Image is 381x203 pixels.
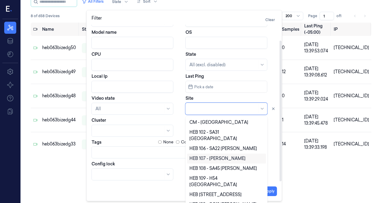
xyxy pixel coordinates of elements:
label: State [186,51,196,57]
div: [DATE] 13:39:45.478 [304,114,329,126]
div: ready [82,43,105,53]
div: ready [82,139,105,149]
div: heb063bizedg50 [42,45,77,51]
label: Site [186,95,193,101]
button: Clear [263,15,277,25]
label: Tags [92,140,101,144]
span: Pick a date [193,84,213,90]
label: CPU [92,51,101,57]
th: State [80,23,107,36]
label: Local Ip [92,73,108,79]
div: [DATE] 13:39:53.074 [304,42,329,54]
div: HEB 109 - H54 [GEOGRAPHIC_DATA] [189,175,264,188]
div: [DATE] 13:39:29.024 [304,90,329,102]
label: OS [186,29,192,35]
label: Contains any [181,139,206,145]
div: 1 [282,117,299,123]
div: HEB 108 - SA45 [PERSON_NAME] [189,165,257,172]
div: [TECHNICAL_ID] [334,69,369,75]
div: HEB 107 - [PERSON_NAME] [189,155,245,162]
div: 0 [282,45,299,51]
div: HEB [STREET_ADDRESS] [189,192,242,198]
div: heb063bizedg44 [42,117,77,123]
label: Model name [92,29,117,35]
span: of 1 [336,13,346,19]
th: Name [40,23,80,36]
div: [DATE] 13:39:08.612 [304,66,329,78]
th: Samples [280,23,302,36]
div: HEB 106 - SA22 [PERSON_NAME] [189,145,257,152]
div: heb063bizedg33 [42,141,77,147]
button: Apply [262,186,277,196]
span: 8 of 658 Devices [31,13,60,19]
div: heb063bizedg48 [42,93,77,99]
nav: pagination [351,12,369,20]
div: [TECHNICAL_ID] [334,45,369,51]
label: Config lock [92,161,115,167]
div: 0 [282,93,299,99]
th: Last Ping (-05:00) [302,23,331,36]
span: Page [308,13,317,19]
label: Last Ping [186,73,204,79]
div: [TECHNICAL_ID] [334,141,369,147]
label: Cluster [92,117,106,123]
div: HEB 102 - SA31 [GEOGRAPHIC_DATA] [189,129,264,142]
div: heb063bizedg49 [42,69,77,75]
label: Video state [92,95,115,101]
div: ready [82,67,105,77]
div: Filter [92,15,277,25]
div: [DATE] 13:39:33.198 [304,138,329,151]
label: None [163,139,173,145]
div: CM - [GEOGRAPHIC_DATA] [189,119,248,126]
button: Pick a date [186,81,267,93]
div: [TECHNICAL_ID] [334,93,369,99]
div: ready [82,91,105,101]
div: 12 [282,69,299,75]
div: ready [82,115,105,125]
th: IP [331,23,371,36]
div: [TECHNICAL_ID] [334,117,369,123]
div: 14 [282,141,299,147]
